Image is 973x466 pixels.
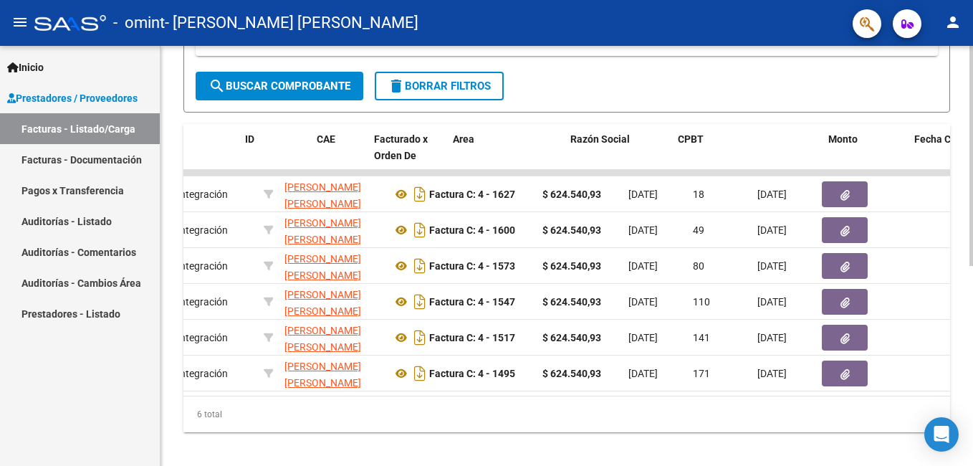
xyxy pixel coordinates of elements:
[565,124,672,187] datatable-header-cell: Razón Social
[167,260,228,272] span: Integración
[693,296,710,308] span: 110
[542,332,601,343] strong: $ 624.540,93
[208,77,226,95] mat-icon: search
[368,124,447,187] datatable-header-cell: Facturado x Orden De
[693,332,710,343] span: 141
[284,217,361,245] span: [PERSON_NAME] [PERSON_NAME]
[429,296,515,308] strong: Factura C: 4 - 1547
[411,362,429,385] i: Descargar documento
[828,133,858,145] span: Monto
[757,296,787,308] span: [DATE]
[167,368,228,379] span: Integración
[542,189,601,200] strong: $ 624.540,93
[693,189,704,200] span: 18
[924,417,959,452] div: Open Intercom Messenger
[208,80,350,92] span: Buscar Comprobante
[411,255,429,277] i: Descargar documento
[429,189,515,200] strong: Factura C: 4 - 1627
[167,332,228,343] span: Integración
[628,296,658,308] span: [DATE]
[317,133,335,145] span: CAE
[411,290,429,313] i: Descargar documento
[167,224,228,236] span: Integración
[284,179,380,209] div: 20311645057
[411,183,429,206] i: Descargar documento
[570,133,630,145] span: Razón Social
[757,368,787,379] span: [DATE]
[447,124,544,187] datatable-header-cell: Area
[628,260,658,272] span: [DATE]
[672,124,823,187] datatable-header-cell: CPBT
[284,253,361,281] span: [PERSON_NAME] [PERSON_NAME]
[757,332,787,343] span: [DATE]
[284,325,361,353] span: [PERSON_NAME] [PERSON_NAME]
[375,72,504,100] button: Borrar Filtros
[429,224,515,236] strong: Factura C: 4 - 1600
[914,133,966,145] span: Fecha Cpbt
[183,396,950,432] div: 6 total
[239,124,311,187] datatable-header-cell: ID
[542,296,601,308] strong: $ 624.540,93
[757,189,787,200] span: [DATE]
[542,368,601,379] strong: $ 624.540,93
[429,332,515,343] strong: Factura C: 4 - 1517
[909,124,973,187] datatable-header-cell: Fecha Cpbt
[196,72,363,100] button: Buscar Comprobante
[542,224,601,236] strong: $ 624.540,93
[284,251,380,281] div: 20311645057
[693,224,704,236] span: 49
[167,189,228,200] span: Integración
[374,133,428,161] span: Facturado x Orden De
[11,14,29,31] mat-icon: menu
[823,124,909,187] datatable-header-cell: Monto
[693,368,710,379] span: 171
[388,80,491,92] span: Borrar Filtros
[628,224,658,236] span: [DATE]
[284,289,361,317] span: [PERSON_NAME] [PERSON_NAME]
[113,7,165,39] span: - omint
[757,260,787,272] span: [DATE]
[429,260,515,272] strong: Factura C: 4 - 1573
[678,133,704,145] span: CPBT
[7,90,138,106] span: Prestadores / Proveedores
[245,133,254,145] span: ID
[628,189,658,200] span: [DATE]
[388,77,405,95] mat-icon: delete
[628,368,658,379] span: [DATE]
[284,358,380,389] div: 20311645057
[429,368,515,379] strong: Factura C: 4 - 1495
[7,60,44,75] span: Inicio
[453,133,474,145] span: Area
[411,326,429,349] i: Descargar documento
[165,7,418,39] span: - [PERSON_NAME] [PERSON_NAME]
[757,224,787,236] span: [DATE]
[284,323,380,353] div: 20311645057
[693,260,704,272] span: 80
[542,260,601,272] strong: $ 624.540,93
[311,124,368,187] datatable-header-cell: CAE
[284,215,380,245] div: 20311645057
[284,181,361,209] span: [PERSON_NAME] [PERSON_NAME]
[167,296,228,308] span: Integración
[628,332,658,343] span: [DATE]
[284,287,380,317] div: 20311645057
[284,361,361,389] span: [PERSON_NAME] [PERSON_NAME]
[944,14,962,31] mat-icon: person
[411,219,429,242] i: Descargar documento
